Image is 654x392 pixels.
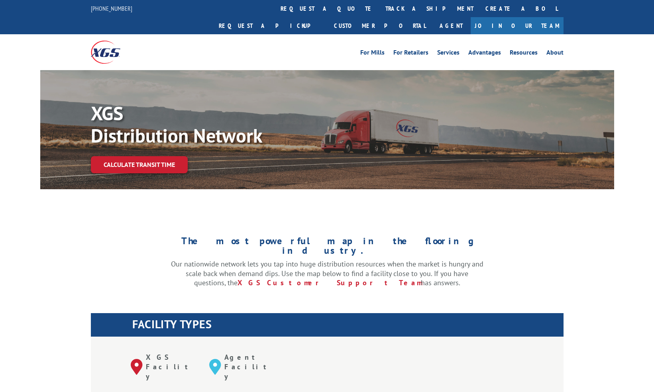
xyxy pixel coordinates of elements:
a: Services [437,49,460,58]
a: Customer Portal [328,17,432,34]
p: Agent Facility [224,353,276,381]
a: Resources [510,49,538,58]
a: Request a pickup [213,17,328,34]
a: For Mills [360,49,385,58]
a: For Retailers [393,49,428,58]
a: Calculate transit time [91,156,188,173]
p: XGS Distribution Network [91,102,330,147]
a: XGS Customer Support Team [238,278,421,287]
a: About [546,49,564,58]
p: Our nationwide network lets you tap into huge distribution resources when the market is hungry an... [171,259,483,288]
p: XGS Facility [146,353,197,381]
h1: The most powerful map in the flooring industry. [171,236,483,259]
a: Agent [432,17,471,34]
a: [PHONE_NUMBER] [91,4,132,12]
a: Advantages [468,49,501,58]
h1: FACILITY TYPES [132,319,564,334]
a: Join Our Team [471,17,564,34]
